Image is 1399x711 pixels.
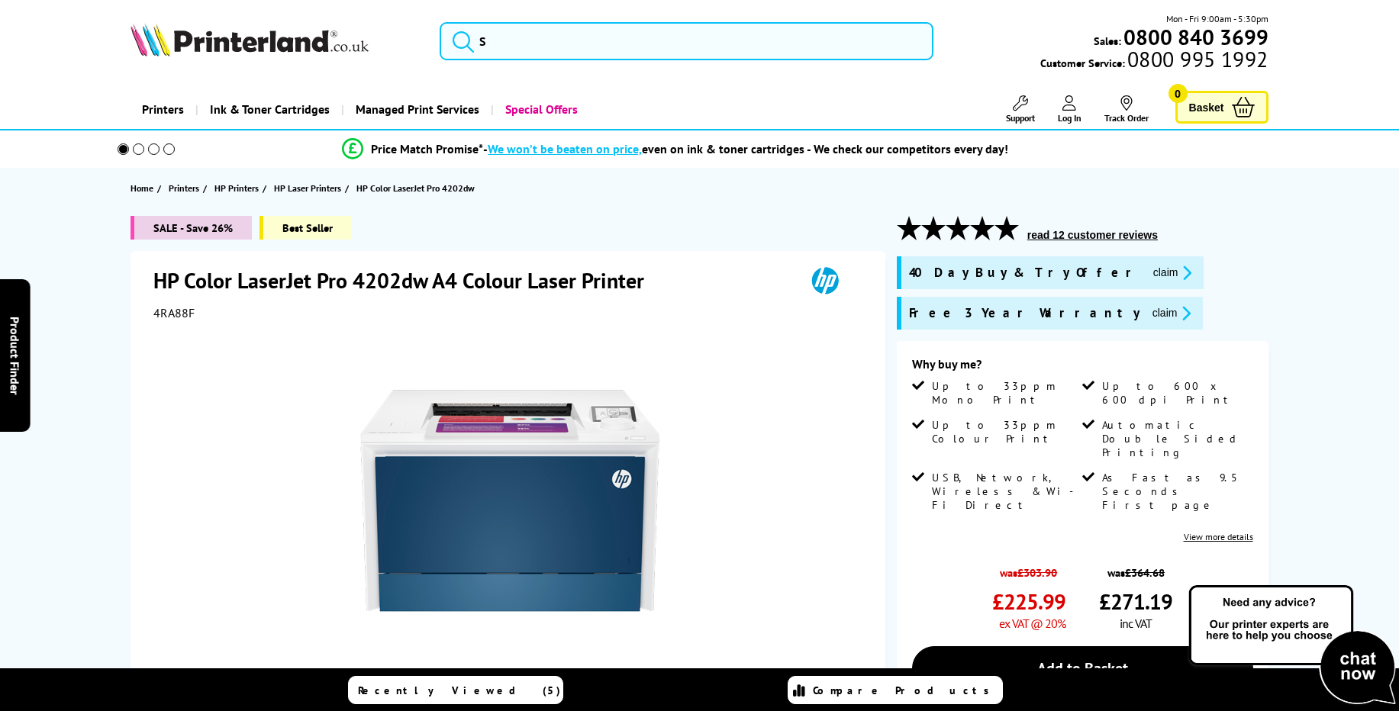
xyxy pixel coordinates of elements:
[214,180,259,196] span: HP Printers
[1104,95,1149,124] a: Track Order
[371,141,483,156] span: Price Match Promise*
[131,216,252,240] span: SALE - Save 26%
[440,22,933,60] input: S
[488,141,642,156] span: We won’t be beaten on price,
[348,676,563,704] a: Recently Viewed (5)
[1023,228,1162,242] button: read 12 customer reviews
[210,90,330,129] span: Ink & Toner Cartridges
[912,646,1253,690] a: Add to Basket
[1125,565,1165,580] strike: £364.68
[1099,587,1172,616] span: £271.19
[8,317,23,395] span: Product Finder
[1102,471,1249,512] span: As Fast as 9.5 Seconds First page
[1058,95,1081,124] a: Log In
[1120,616,1152,631] span: inc VAT
[992,558,1065,580] span: was
[1166,11,1268,26] span: Mon - Fri 9:00am - 5:30pm
[1125,52,1268,66] span: 0800 995 1992
[1006,112,1035,124] span: Support
[97,136,1255,162] li: modal_Promise
[1189,97,1224,117] span: Basket
[790,266,860,294] img: HP
[1123,23,1268,51] b: 0800 840 3699
[131,23,369,56] img: Printerland Logo
[259,216,352,240] span: Best Seller
[932,471,1079,512] span: USB, Network, Wireless & Wi-Fi Direct
[131,23,421,60] a: Printerland Logo
[1185,583,1399,708] img: Open Live Chat window
[1040,52,1268,70] span: Customer Service:
[1006,95,1035,124] a: Support
[169,180,203,196] a: Printers
[131,180,153,196] span: Home
[360,351,659,650] img: HP Color LaserJet Pro 4202dw
[169,180,199,196] span: Printers
[1121,30,1268,44] a: 0800 840 3699
[274,180,345,196] a: HP Laser Printers
[912,356,1253,379] div: Why buy me?
[1017,565,1057,580] strike: £303.90
[131,90,195,129] a: Printers
[1094,34,1121,48] span: Sales:
[214,180,263,196] a: HP Printers
[131,180,157,196] a: Home
[153,266,659,294] h1: HP Color LaserJet Pro 4202dw A4 Colour Laser Printer
[999,616,1065,631] span: ex VAT @ 20%
[356,182,475,194] span: HP Color LaserJet Pro 4202dw
[1169,84,1188,103] span: 0
[274,180,341,196] span: HP Laser Printers
[483,141,1008,156] div: - even on ink & toner cartridges - We check our competitors every day!
[1058,112,1081,124] span: Log In
[491,90,589,129] a: Special Offers
[932,418,1079,446] span: Up to 33ppm Colour Print
[932,379,1079,407] span: Up to 33ppm Mono Print
[341,90,491,129] a: Managed Print Services
[358,684,561,697] span: Recently Viewed (5)
[813,684,998,697] span: Compare Products
[1102,379,1249,407] span: Up to 600 x 600 dpi Print
[788,676,1003,704] a: Compare Products
[1148,304,1196,322] button: promo-description
[909,304,1140,322] span: Free 3 Year Warranty
[1149,264,1197,282] button: promo-description
[1102,418,1249,459] span: Automatic Double Sided Printing
[992,587,1065,616] span: £225.99
[909,264,1141,282] span: 40 Day Buy & Try Offer
[153,305,195,320] span: 4RA88F
[195,90,341,129] a: Ink & Toner Cartridges
[1184,531,1253,542] a: View more details
[1175,91,1268,124] a: Basket 0
[1099,558,1172,580] span: was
